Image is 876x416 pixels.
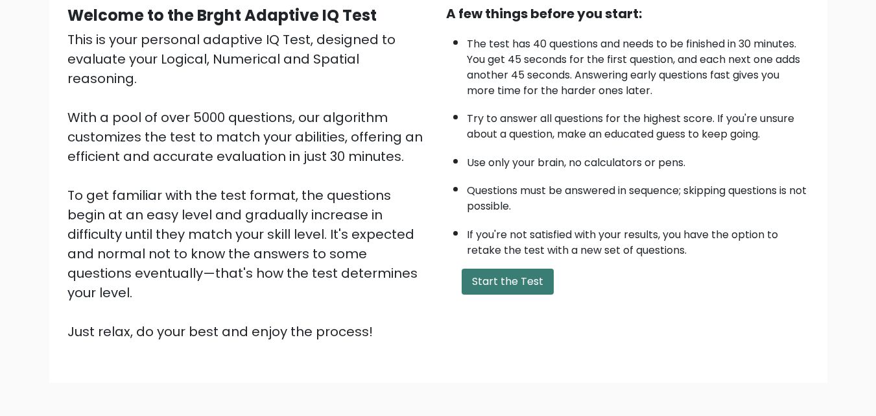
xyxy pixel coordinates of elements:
[67,5,377,26] b: Welcome to the Brght Adaptive IQ Test
[467,221,809,258] li: If you're not satisfied with your results, you have the option to retake the test with a new set ...
[462,269,554,295] button: Start the Test
[446,4,809,23] div: A few things before you start:
[467,30,809,99] li: The test has 40 questions and needs to be finished in 30 minutes. You get 45 seconds for the firs...
[467,104,809,142] li: Try to answer all questions for the highest score. If you're unsure about a question, make an edu...
[467,177,809,214] li: Questions must be answered in sequence; skipping questions is not possible.
[467,149,809,171] li: Use only your brain, no calculators or pens.
[67,30,431,341] div: This is your personal adaptive IQ Test, designed to evaluate your Logical, Numerical and Spatial ...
